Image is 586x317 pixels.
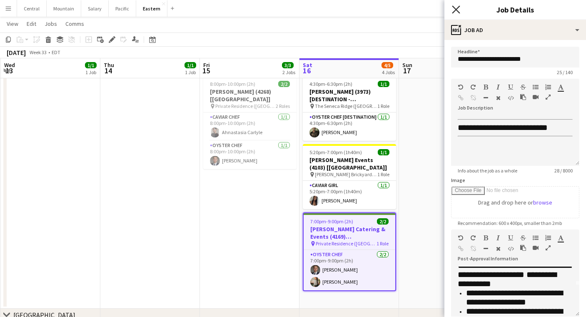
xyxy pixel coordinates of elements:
span: 1 Role [377,103,389,109]
span: View [7,20,18,27]
button: Horizontal Line [483,95,489,101]
span: 15 [202,66,210,75]
button: HTML Code [508,245,514,252]
a: View [3,18,22,29]
button: Insert video [533,94,539,100]
span: Thu [104,61,114,69]
app-card-role: Caviar Girl1/15:20pm-7:00pm (1h40m)[PERSON_NAME] [303,181,396,209]
div: 1 Job [185,69,196,75]
span: 1/1 [378,81,389,87]
span: 1/1 [185,62,196,68]
span: 2 Roles [276,103,290,109]
button: Underline [508,84,514,90]
button: Salary [81,0,109,17]
span: Private Residence ([GEOGRAPHIC_DATA], [GEOGRAPHIC_DATA]) [316,240,377,247]
span: Comms [65,20,84,27]
app-job-card: 7:00pm-9:00pm (2h)2/2[PERSON_NAME] Catering & Events (4169) [[GEOGRAPHIC_DATA]] Private Residence... [303,212,396,291]
button: Undo [458,84,464,90]
h3: [PERSON_NAME] (3973) [DESTINATION - [GEOGRAPHIC_DATA], [GEOGRAPHIC_DATA]] [303,88,396,103]
h3: [PERSON_NAME] Events (4103) [[GEOGRAPHIC_DATA]] [303,156,396,171]
button: Italic [495,235,501,241]
span: Week 33 [27,49,48,55]
span: 13 [3,66,15,75]
button: Ordered List [545,235,551,241]
button: Italic [495,84,501,90]
span: Jobs [45,20,57,27]
button: Ordered List [545,84,551,90]
button: Strikethrough [520,84,526,90]
span: 2/2 [278,81,290,87]
span: Private Residence ([GEOGRAPHIC_DATA], [GEOGRAPHIC_DATA]) [215,103,276,109]
button: Underline [508,235,514,241]
span: 25 / 140 [550,69,579,75]
h3: Job Details [444,4,586,15]
span: 2/2 [377,218,389,225]
span: 1 Role [377,171,389,177]
span: 4:30pm-6:30pm (2h) [309,81,352,87]
span: 4/5 [382,62,393,68]
button: Redo [470,235,476,241]
button: Mountain [47,0,81,17]
button: Horizontal Line [483,245,489,252]
span: 16 [302,66,312,75]
button: Redo [470,84,476,90]
h3: [PERSON_NAME] (4268) [[GEOGRAPHIC_DATA]] [203,88,297,103]
app-job-card: 5:20pm-7:00pm (1h40m)1/1[PERSON_NAME] Events (4103) [[GEOGRAPHIC_DATA]] [PERSON_NAME] Brickyards ... [303,144,396,209]
div: [DATE] [7,48,26,57]
button: Bold [483,84,489,90]
button: Central [17,0,47,17]
span: Sat [303,61,312,69]
app-job-card: 8:00pm-10:00pm (2h)2/2[PERSON_NAME] (4268) [[GEOGRAPHIC_DATA]] Private Residence ([GEOGRAPHIC_DAT... [203,76,297,169]
div: 2 Jobs [282,69,295,75]
button: Clear Formatting [495,95,501,101]
div: 1 Job [85,69,96,75]
span: 8:00pm-10:00pm (2h) [210,81,255,87]
span: 1/1 [85,62,97,68]
div: EDT [52,49,60,55]
button: Fullscreen [545,94,551,100]
span: 5:20pm-7:00pm (1h40m) [309,149,362,155]
button: Unordered List [533,235,539,241]
h3: [PERSON_NAME] Catering & Events (4169) [[GEOGRAPHIC_DATA]] [304,225,395,240]
app-job-card: 4:30pm-6:30pm (2h)1/1[PERSON_NAME] (3973) [DESTINATION - [GEOGRAPHIC_DATA], [GEOGRAPHIC_DATA]] Th... [303,76,396,141]
button: Pacific [109,0,136,17]
a: Comms [62,18,87,29]
div: 4 Jobs [382,69,395,75]
span: Wed [4,61,15,69]
span: Recommendation: 600 x 400px, smaller than 2mb [451,220,569,226]
span: 28 / 8000 [548,167,579,174]
span: Edit [27,20,36,27]
button: HTML Code [508,95,514,101]
span: Info about the job as a whole [451,167,524,174]
button: Text Color [558,84,564,90]
app-card-role: Oyster Chef1/18:00pm-10:00pm (2h)[PERSON_NAME] [203,141,297,169]
button: Text Color [558,235,564,241]
button: Paste as plain text [520,245,526,251]
span: 17 [401,66,412,75]
div: Job Ad [444,20,586,40]
a: Jobs [41,18,60,29]
button: Strikethrough [520,235,526,241]
button: Eastern [136,0,167,17]
app-card-role: Oyster Chef2/27:00pm-9:00pm (2h)[PERSON_NAME][PERSON_NAME] [304,250,395,290]
app-card-role: Oyster Chef [DESTINATION]1/14:30pm-6:30pm (2h)[PERSON_NAME] [303,112,396,141]
button: Unordered List [533,84,539,90]
button: Fullscreen [545,245,551,251]
span: 7:00pm-9:00pm (2h) [310,218,353,225]
a: Edit [23,18,40,29]
span: [PERSON_NAME] Brickyards ([GEOGRAPHIC_DATA], [GEOGRAPHIC_DATA]) [315,171,377,177]
button: Bold [483,235,489,241]
span: 1/1 [378,149,389,155]
span: Fri [203,61,210,69]
span: Sun [402,61,412,69]
button: Insert video [533,245,539,251]
button: Undo [458,235,464,241]
span: 3/3 [282,62,294,68]
button: Paste as plain text [520,94,526,100]
span: 1 Role [377,240,389,247]
span: 14 [102,66,114,75]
